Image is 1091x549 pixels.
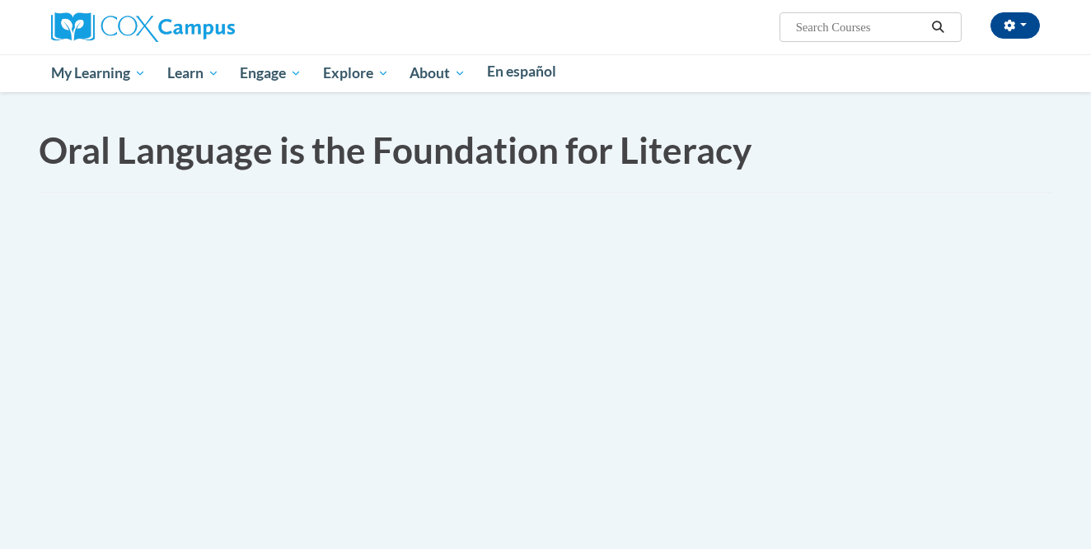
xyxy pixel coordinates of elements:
a: About [400,54,477,92]
span: About [410,63,466,83]
span: En español [487,63,556,80]
i:  [931,21,946,34]
div: Main menu [26,54,1065,92]
a: Learn [157,54,230,92]
button: Account Settings [990,12,1040,39]
span: Engage [240,63,302,83]
img: Cox Campus [51,12,235,42]
a: Explore [312,54,400,92]
a: Engage [229,54,312,92]
span: Learn [167,63,219,83]
span: Oral Language is the Foundation for Literacy [39,128,752,171]
a: Cox Campus [51,19,235,33]
a: En español [476,54,567,89]
a: My Learning [40,54,157,92]
input: Search Courses [794,17,926,37]
button: Search [926,17,951,37]
span: My Learning [51,63,146,83]
span: Explore [323,63,389,83]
